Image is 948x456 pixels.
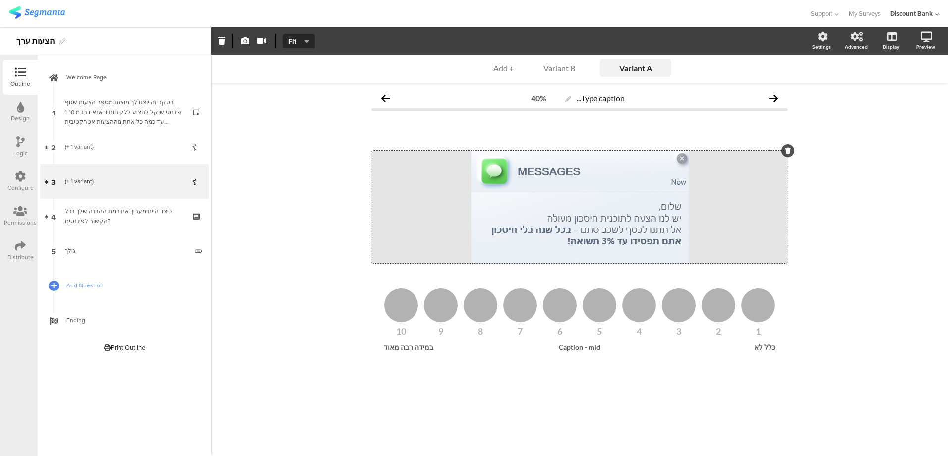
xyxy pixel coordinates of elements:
[52,107,55,117] span: 1
[40,199,209,233] a: 4 כיצד היית מעריך את רמת ההבנה שלך בכל הקשור לפיננסים?
[384,327,418,336] div: 10
[16,33,55,49] div: הצעות ערך
[7,183,34,192] div: Configure
[463,327,498,336] div: 8
[812,43,831,51] div: Settings
[7,253,34,262] div: Distribute
[559,343,600,351] span: Caption - mid
[534,63,584,73] div: Variant B
[845,43,868,51] div: Advanced
[622,327,656,336] div: 4
[283,34,315,49] button: Fit
[51,141,56,152] span: 2
[40,303,209,338] a: Ending
[741,327,775,336] div: 1
[40,164,209,199] a: 3 (+ 1 variant)
[51,245,56,256] span: 5
[883,43,899,51] div: Display
[4,218,37,227] div: Permissions
[11,114,30,123] div: Design
[104,343,145,352] div: Print Outline
[471,151,689,263] img: cover image
[531,93,546,103] div: 40%
[611,63,660,73] input: Untitled variant
[384,343,442,351] div: במידה רבה מאוד
[288,36,306,47] span: Fit
[40,95,209,129] a: 1 בסקר זה יוצגו לך מוצגת מספר הצעות שגוף פיננסי שוקל להציע ללקוחותיו. אנא דרג מ 1-10 עד כמה כל אח...
[493,63,514,73] span: + Add
[40,129,209,164] a: 2 (+ 1 variant)
[66,72,193,82] span: Welcome Page
[542,327,577,336] div: 6
[66,281,193,290] span: Add Question
[40,233,209,268] a: 5 גילך:
[503,327,537,336] div: 7
[582,327,617,336] div: 5
[811,9,832,18] span: Support
[65,142,183,152] div: (+ 1 variant)
[916,43,935,51] div: Preview
[65,97,183,127] div: בסקר זה יוצגו לך מוצגת מספר הצעות שגוף פיננסי שוקל להציע ללקוחותיו. אנא דרג מ 1-10 עד כמה כל אחת ...
[9,6,65,19] img: segmanta logo
[423,327,458,336] div: 9
[661,327,696,336] div: 3
[701,327,736,336] div: 2
[51,176,56,187] span: 3
[717,343,775,351] div: כלל לא
[13,149,28,158] div: Logic
[66,315,193,325] span: Ending
[10,79,30,88] div: Outline
[51,211,56,222] span: 4
[890,9,933,18] div: Discount Bank
[65,206,183,226] div: כיצד היית מעריך את רמת ההבנה שלך בכל הקשור לפיננסים?
[65,246,187,256] div: גילך:
[40,60,209,95] a: Welcome Page
[65,176,183,186] div: (+ 1 variant)
[577,93,625,103] span: Type caption...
